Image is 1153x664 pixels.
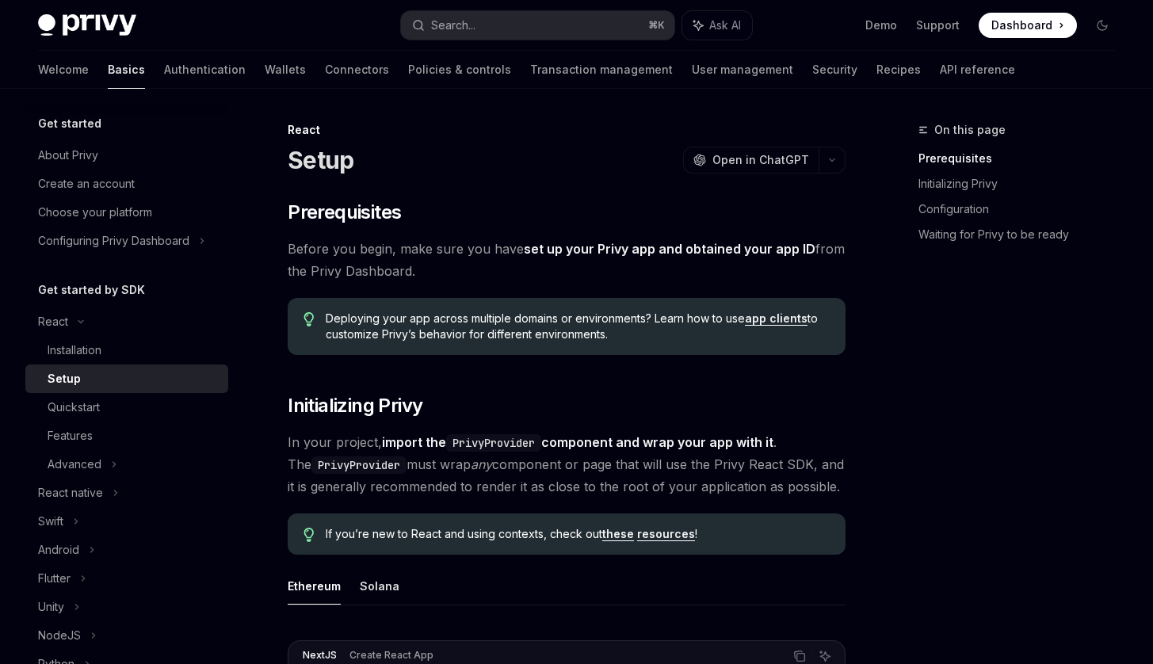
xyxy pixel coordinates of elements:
a: Features [25,422,228,450]
a: Policies & controls [408,51,511,89]
span: Ask AI [709,17,741,33]
svg: Tip [304,312,315,326]
span: Initializing Privy [288,393,422,418]
div: React [38,312,68,331]
a: Transaction management [530,51,673,89]
span: ⌘ K [648,19,665,32]
a: About Privy [25,141,228,170]
a: set up your Privy app and obtained your app ID [524,241,815,258]
span: In your project, . The must wrap component or page that will use the Privy React SDK, and it is g... [288,431,846,498]
a: Authentication [164,51,246,89]
div: About Privy [38,146,98,165]
a: Installation [25,336,228,364]
a: Connectors [325,51,389,89]
div: Features [48,426,93,445]
button: Ask AI [682,11,752,40]
button: Solana [360,567,399,605]
a: Welcome [38,51,89,89]
h5: Get started [38,114,101,133]
div: Unity [38,597,64,616]
a: app clients [745,311,807,326]
a: Prerequisites [918,146,1128,171]
span: If you’re new to React and using contexts, check out ! [326,526,830,542]
button: Search...⌘K [401,11,674,40]
div: Configuring Privy Dashboard [38,231,189,250]
div: Android [38,540,79,559]
code: PrivyProvider [446,434,541,452]
div: Flutter [38,569,71,588]
div: Advanced [48,455,101,474]
h5: Get started by SDK [38,280,145,300]
img: dark logo [38,14,136,36]
a: Demo [865,17,897,33]
a: User management [692,51,793,89]
svg: Tip [304,528,315,542]
span: Dashboard [991,17,1052,33]
a: resources [637,527,695,541]
a: Wallets [265,51,306,89]
div: Choose your platform [38,203,152,222]
a: Dashboard [979,13,1077,38]
a: Create an account [25,170,228,198]
strong: import the component and wrap your app with it [382,434,773,450]
span: Before you begin, make sure you have from the Privy Dashboard. [288,238,846,282]
span: On this page [934,120,1006,139]
button: Toggle dark mode [1090,13,1115,38]
div: React native [38,483,103,502]
div: React [288,122,846,138]
div: Search... [431,16,475,35]
h1: Setup [288,146,353,174]
span: Open in ChatGPT [712,152,809,168]
button: Open in ChatGPT [683,147,819,174]
div: Setup [48,369,81,388]
a: these [602,527,634,541]
a: Recipes [876,51,921,89]
a: Configuration [918,197,1128,222]
a: Setup [25,364,228,393]
div: Create an account [38,174,135,193]
div: Quickstart [48,398,100,417]
a: Quickstart [25,393,228,422]
a: Support [916,17,960,33]
code: PrivyProvider [311,456,407,474]
a: API reference [940,51,1015,89]
a: Basics [108,51,145,89]
span: Deploying your app across multiple domains or environments? Learn how to use to customize Privy’s... [326,311,830,342]
a: Security [812,51,857,89]
a: Choose your platform [25,198,228,227]
a: Initializing Privy [918,171,1128,197]
a: Waiting for Privy to be ready [918,222,1128,247]
span: Prerequisites [288,200,401,225]
div: Installation [48,341,101,360]
div: Swift [38,512,63,531]
em: any [471,456,492,472]
div: NodeJS [38,626,81,645]
button: Ethereum [288,567,341,605]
